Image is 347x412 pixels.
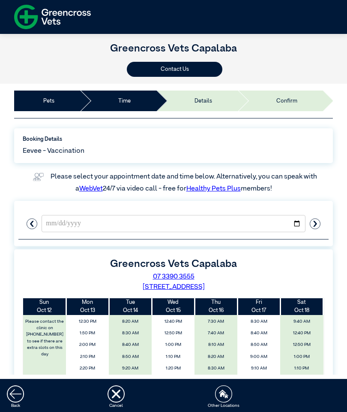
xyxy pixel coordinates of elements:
[197,340,235,350] span: 8:10 AM
[69,317,107,327] span: 12:30 PM
[237,298,280,315] th: Oct 17
[111,317,150,327] span: 8:20 AM
[111,328,150,338] span: 8:30 AM
[14,2,91,32] img: f-logo
[127,62,222,77] button: Contact Us
[283,328,321,338] span: 12:40 PM
[197,317,235,327] span: 7:30 AM
[69,352,107,362] span: 2:10 PM
[30,170,46,184] img: vet
[24,317,66,360] label: Please contact the clinic on [PHONE_NUMBER] to see if there are extra slots on this day
[283,352,321,362] span: 1:00 PM
[69,364,107,373] span: 2:20 PM
[280,298,323,315] th: Oct 18
[154,364,192,373] span: 1:20 PM
[283,340,321,350] span: 12:50 PM
[111,340,150,350] span: 8:40 AM
[23,135,324,143] label: Booking Details
[154,317,192,327] span: 12:40 PM
[240,364,278,373] span: 9:10 AM
[110,43,237,54] a: Greencross Vets Capalaba
[79,185,103,192] a: WebVet
[51,173,318,192] label: Please select your appointment date and time below. Alternatively, you can speak with a 24/7 via ...
[69,328,107,338] span: 1:50 PM
[283,317,321,327] span: 9:40 AM
[110,259,237,269] label: Greencross Vets Capalaba
[143,284,205,291] a: [STREET_ADDRESS]
[153,273,194,280] a: 07 3390 3555
[23,146,84,156] span: Eevee - Vaccination
[23,298,66,315] th: Oct 12
[240,340,278,350] span: 8:50 AM
[111,352,150,362] span: 8:50 AM
[111,364,150,373] span: 9:20 AM
[240,317,278,327] span: 8:30 AM
[283,364,321,373] span: 1:10 PM
[66,298,109,315] th: Oct 13
[197,352,235,362] span: 8:20 AM
[109,298,152,315] th: Oct 14
[69,340,107,350] span: 2:00 PM
[154,352,192,362] span: 1:10 PM
[240,352,278,362] span: 9:00 AM
[118,97,131,105] a: Time
[152,298,194,315] th: Oct 15
[154,328,192,338] span: 12:50 PM
[43,97,54,105] a: Pets
[240,328,278,338] span: 8:40 AM
[154,340,192,350] span: 1:00 PM
[186,185,241,192] a: Healthy Pets Plus
[197,328,235,338] span: 7:40 AM
[194,298,237,315] th: Oct 16
[197,364,235,373] span: 8:30 AM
